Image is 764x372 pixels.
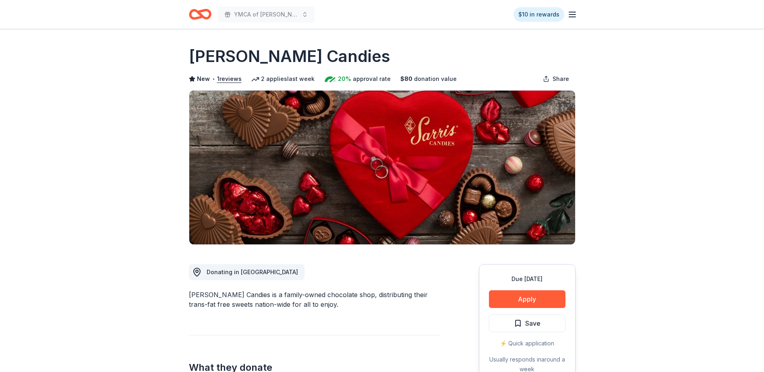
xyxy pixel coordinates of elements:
[189,45,390,68] h1: [PERSON_NAME] Candies
[207,269,298,275] span: Donating in [GEOGRAPHIC_DATA]
[234,10,298,19] span: YMCA of [PERSON_NAME] Annual Charity Auction
[489,339,565,348] div: ⚡️ Quick application
[212,76,215,82] span: •
[414,74,457,84] span: donation value
[189,91,575,244] img: Image for Sarris Candies
[513,7,564,22] a: $10 in rewards
[400,74,412,84] span: $ 80
[489,290,565,308] button: Apply
[251,74,315,84] div: 2 applies last week
[217,74,242,84] button: 1reviews
[353,74,391,84] span: approval rate
[218,6,315,23] button: YMCA of [PERSON_NAME] Annual Charity Auction
[489,314,565,332] button: Save
[525,318,540,329] span: Save
[189,5,211,24] a: Home
[189,290,440,309] div: [PERSON_NAME] Candies is a family-owned chocolate shop, distributing their trans-fat free sweets ...
[536,71,576,87] button: Share
[553,74,569,84] span: Share
[489,274,565,284] div: Due [DATE]
[197,74,210,84] span: New
[338,74,351,84] span: 20%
